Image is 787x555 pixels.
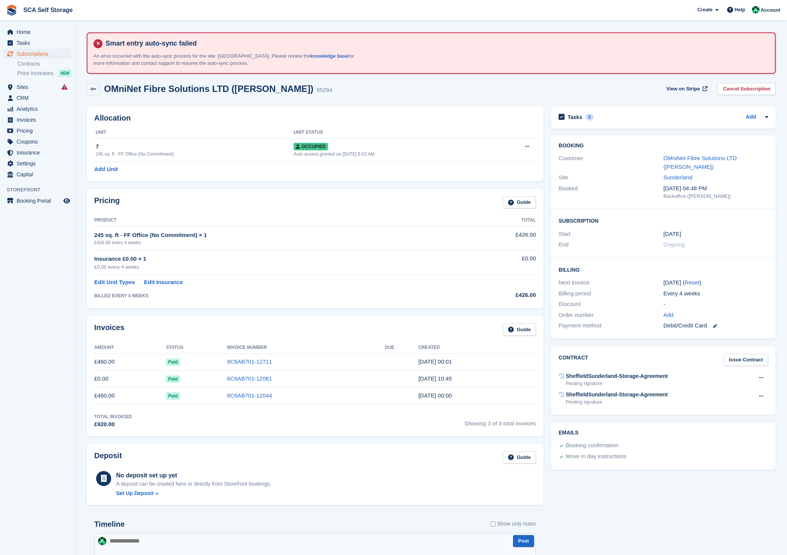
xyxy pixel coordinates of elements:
[4,104,71,114] a: menu
[568,114,582,121] h2: Tasks
[17,69,71,77] a: Price increases NEW
[317,86,332,95] div: 95294
[559,278,663,287] div: Next invoice
[503,323,536,336] a: Guide
[294,127,496,139] th: Unit Status
[17,60,71,67] a: Contracts
[684,279,699,286] a: Reset
[663,289,768,298] div: Every 4 weeks
[93,52,357,67] p: An error occurred with the auto-sync process for the site: [GEOGRAPHIC_DATA]. Please review the f...
[559,217,768,224] h2: Subscription
[62,196,71,205] a: Preview store
[663,321,768,330] div: Debit/Credit Card
[94,196,120,209] h2: Pricing
[559,354,588,366] h2: Contract
[104,84,314,94] h2: OMniNet Fibre Solutions LTD ([PERSON_NAME])
[166,342,227,354] th: Status
[718,83,776,95] a: Cancel Subscription
[17,115,62,125] span: Invoices
[663,184,768,193] div: [DATE] 04:48 PM
[559,266,768,273] h2: Billing
[666,85,700,93] span: View on Stripe
[94,353,166,370] td: £460.00
[227,375,272,382] a: 6C6AB701-12061
[4,115,71,125] a: menu
[566,391,668,399] div: SheffieldSunderland-Storage-Agreement
[566,399,668,405] div: Pending signature
[94,165,118,174] a: Add Unit
[116,471,271,480] div: No deposit set up yet
[491,520,496,528] input: Show only notes
[166,358,180,366] span: Paid
[4,196,71,206] a: menu
[559,311,663,320] div: Order number
[227,392,272,399] a: 6C6AB701-12044
[17,158,62,169] span: Settings
[697,6,712,14] span: Create
[468,250,536,275] td: £0.00
[4,93,71,103] a: menu
[17,93,62,103] span: CRM
[663,300,768,309] div: -
[17,27,62,37] span: Home
[94,127,294,139] th: Unit
[166,375,180,383] span: Paid
[503,196,536,209] a: Guide
[17,104,62,114] span: Analytics
[17,136,62,147] span: Coupons
[116,480,271,488] p: A deposit can be created here or directly from Storefront bookings.
[17,49,62,59] span: Subscriptions
[746,113,756,122] a: Add
[559,154,663,171] div: Customer
[96,151,294,157] div: 245 sq. ft - FF Office (No Commitment)
[559,321,663,330] div: Payment method
[17,70,54,77] span: Price increases
[585,114,594,121] div: 0
[663,241,685,248] span: Ongoing
[94,520,125,529] h2: Timeline
[103,39,769,48] h4: Smart entry auto-sync failed
[566,372,668,380] div: SheffieldSunderland-Storage-Agreement
[468,226,536,250] td: £426.00
[94,323,124,336] h2: Invoices
[94,231,468,240] div: 245 sq. ft - FF Office (No Commitment) × 1
[663,311,674,320] a: Add
[559,184,663,200] div: Booked
[418,392,452,399] time: 2025-07-30 23:00:43 UTC
[418,358,452,365] time: 2025-08-31 23:01:43 UTC
[663,278,768,287] div: [DATE] ( )
[94,214,468,226] th: Product
[94,239,468,246] div: £426.00 every 4 weeks
[94,451,122,464] h2: Deposit
[94,263,468,271] div: £0.00 every 4 weeks
[98,537,106,545] img: Ross Chapman
[663,155,737,170] a: OMniNet Fibre Solutions LTD ([PERSON_NAME])
[464,413,536,429] span: Showing 3 of 3 total invoices
[17,196,62,206] span: Booking Portal
[116,489,154,497] div: Set Up Deposit
[4,82,71,92] a: menu
[4,27,71,37] a: menu
[294,151,496,157] div: Auto access granted on [DATE] 6:02 AM
[559,240,663,249] div: End
[166,392,180,400] span: Paid
[761,6,780,14] span: Account
[7,186,75,194] span: Storefront
[94,413,132,420] div: Total Invoiced
[94,255,468,263] div: Insurance £0.00 × 1
[4,158,71,169] a: menu
[559,300,663,309] div: Discount
[735,6,745,14] span: Help
[17,38,62,48] span: Tasks
[20,4,76,16] a: SCA Self Storage
[663,174,692,180] a: Sunderland
[468,291,536,300] div: £426.00
[663,83,709,95] a: View on Stripe
[566,452,626,461] div: Move in day instructions
[752,6,759,14] img: Ross Chapman
[17,169,62,180] span: Capital
[663,193,768,200] div: Backoffice ([PERSON_NAME])
[559,143,768,149] h2: Booking
[663,230,681,239] time: 2025-08-03 23:00:00 UTC
[418,375,452,382] time: 2025-07-31 09:45:34 UTC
